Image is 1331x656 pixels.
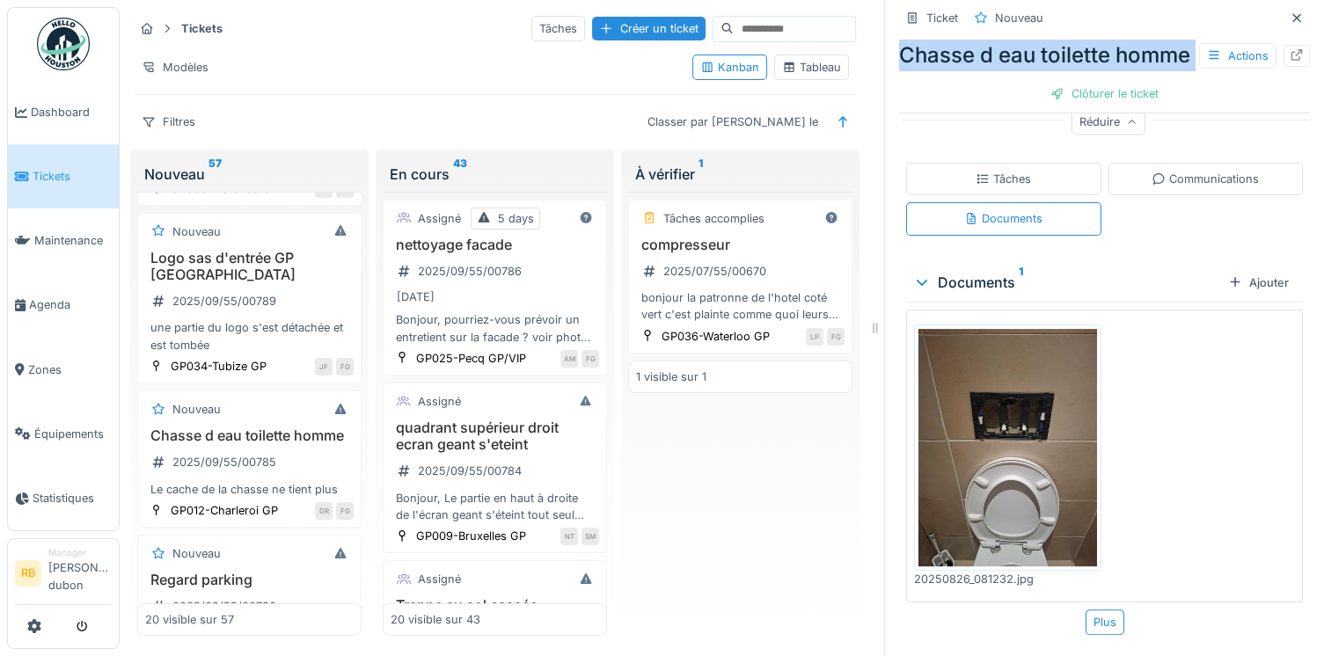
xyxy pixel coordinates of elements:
a: Dashboard [8,80,119,144]
h3: quadrant supérieur droit ecran geant s'eteint [391,419,599,453]
div: JF [315,358,333,375]
div: Assigné [418,210,461,227]
span: Dashboard [31,104,112,120]
h3: Regard parking [145,572,354,588]
div: Nouveau [172,401,221,418]
div: 5 days [498,210,534,227]
div: Ticket [926,10,958,26]
div: Ajouter [1221,271,1296,295]
div: Documents [964,210,1042,227]
div: Tâches [531,16,585,41]
div: 20 visible sur 43 [391,611,480,628]
div: Classer par [PERSON_NAME] le [640,109,826,135]
a: Tickets [8,144,119,208]
div: Réduire [1071,109,1145,135]
div: NT [560,528,578,545]
a: Équipements [8,402,119,466]
div: GP012-Charleroi GP [171,502,278,519]
div: Actions [1199,43,1276,69]
div: GP036-Waterloo GP [662,328,770,345]
div: Tâches [976,171,1031,187]
strong: Tickets [174,20,230,37]
div: Filtres [134,109,203,135]
div: Assigné [418,393,461,410]
div: FG [336,358,354,375]
div: GP034-Tubize GP [171,358,267,375]
div: Nouveau [172,223,221,240]
span: Statistiques [33,490,112,507]
div: une partie du logo s'est détachée et est tombée [145,319,354,353]
div: Kanban [700,59,759,76]
div: 20250826_081232.jpg [914,571,1101,587]
div: Créer un ticket [592,17,706,40]
h3: Logo sas d'entrée GP [GEOGRAPHIC_DATA] [145,250,354,283]
div: 2025/09/55/00785 [172,454,276,470]
span: Tickets [33,168,112,185]
div: LP [806,328,823,346]
div: Assigné [418,571,461,587]
span: Maintenance [34,232,112,249]
a: Statistiques [8,466,119,530]
div: Nouveau [172,545,221,562]
h3: compresseur [636,237,845,253]
span: Zones [28,361,112,378]
sup: 57 [208,164,222,185]
div: Bonjour, Le partie en haut à droite de l'écran geant s'éteint tout seul apres quelques heures d'a... [391,490,599,523]
a: Agenda [8,273,119,337]
div: Nouveau [995,10,1043,26]
a: Maintenance [8,208,119,273]
span: Agenda [29,296,112,313]
sup: 43 [453,164,467,185]
div: En cours [390,164,600,185]
div: FG [827,328,845,346]
div: Manager [48,546,112,559]
div: 2025/09/55/00784 [418,463,522,479]
a: Zones [8,338,119,402]
li: RB [15,560,41,587]
div: SM [581,528,599,545]
sup: 1 [1019,272,1023,293]
h3: Chasse d eau toilette homme [145,427,354,444]
div: Bonjour, pourriez-vous prévoir un entretient sur la facade ? voir photo bien à vous [391,311,599,345]
div: Modèles [134,55,216,80]
div: Documents [913,272,1221,293]
div: GP009-Bruxelles GP [416,528,526,544]
div: Le cache de la chasse ne tient plus [145,481,354,498]
div: 2025/09/55/00790 [172,598,276,615]
h3: Trappe au sol cassée [391,597,599,614]
div: DR [315,502,333,520]
div: Communications [1152,171,1259,187]
div: bonjour la patronne de l'hotel coté vert c'est plainte comme quoi leurs clients ne trouvent pas l... [636,289,845,323]
div: Chasse d eau toilette homme [899,40,1310,71]
div: FG [581,350,599,368]
a: RB Manager[PERSON_NAME] dubon [15,546,112,605]
div: Tâches accomplies [663,210,764,227]
div: AM [560,350,578,368]
span: Équipements [34,426,112,442]
div: 2025/09/55/00789 [172,293,276,310]
sup: 1 [698,164,703,185]
div: 20 visible sur 57 [145,611,234,628]
div: GP025-Pecq GP/VIP [416,350,526,367]
div: Plus [1086,609,1124,635]
div: Nouveau [144,164,355,185]
div: Clôturer le ticket [1043,82,1166,106]
div: 2025/09/55/00786 [418,263,522,280]
img: eraha49evzg1ymdtjx6ca9dsz3v1 [918,329,1097,566]
div: FG [336,502,354,520]
div: 2025/07/55/00670 [663,263,766,280]
li: [PERSON_NAME] dubon [48,546,112,601]
div: À vérifier [635,164,845,185]
h3: nettoyage facade [391,237,599,253]
div: 1 visible sur 1 [636,368,706,385]
div: [DATE] [397,288,435,305]
img: Badge_color-CXgf-gQk.svg [37,18,90,70]
div: Tableau [782,59,841,76]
